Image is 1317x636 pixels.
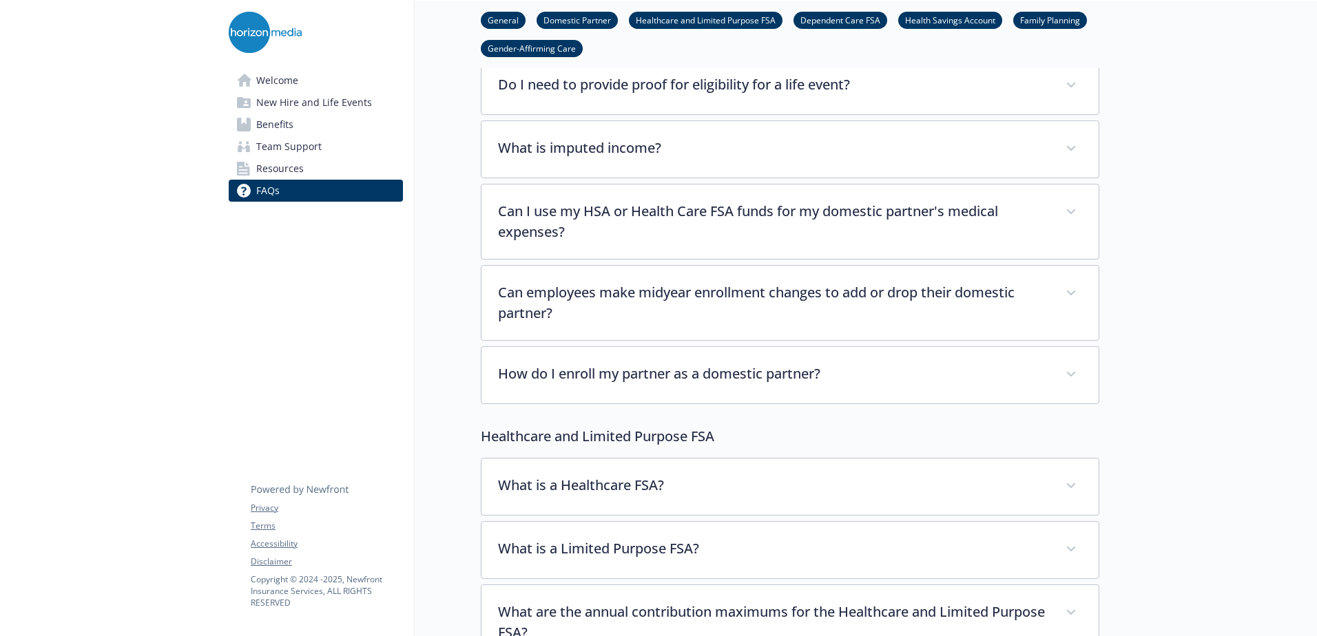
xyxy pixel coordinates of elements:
p: Healthcare and Limited Purpose FSA [481,426,1099,447]
span: Team Support [256,136,322,158]
a: Healthcare and Limited Purpose FSA [629,13,782,26]
div: What is a Healthcare FSA? [481,458,1099,515]
span: FAQs [256,180,280,202]
a: Domestic Partner [537,13,618,26]
a: Dependent Care FSA [794,13,887,26]
p: What is a Limited Purpose FSA? [498,538,1049,559]
div: What is a Limited Purpose FSA? [481,522,1099,578]
a: Accessibility [251,538,402,550]
span: Resources [256,158,304,180]
p: Can I use my HSA or Health Care FSA funds for my domestic partner's medical expenses? [498,201,1049,242]
p: Copyright © 2024 - 2025 , Newfront Insurance Services, ALL RIGHTS RESERVED [251,573,402,608]
a: Terms [251,520,402,532]
a: Welcome [229,70,403,92]
a: Benefits [229,114,403,136]
a: Family Planning [1013,13,1087,26]
a: New Hire and Life Events [229,92,403,114]
div: Can employees make midyear enrollment changes to add or drop their domestic partner? [481,266,1099,340]
p: Can employees make midyear enrollment changes to add or drop their domestic partner? [498,282,1049,324]
span: New Hire and Life Events [256,92,372,114]
span: Welcome [256,70,298,92]
a: FAQs [229,180,403,202]
a: Privacy [251,502,402,514]
p: What is imputed income? [498,138,1049,158]
p: Do I need to provide proof for eligibility for a life event? [498,74,1049,95]
a: General [481,13,526,26]
div: How do I enroll my partner as a domestic partner? [481,347,1099,403]
a: Disclaimer [251,555,402,568]
div: Can I use my HSA or Health Care FSA funds for my domestic partner's medical expenses? [481,184,1099,259]
span: Benefits [256,114,293,136]
p: How do I enroll my partner as a domestic partner? [498,363,1049,384]
div: Do I need to provide proof for eligibility for a life event? [481,58,1099,114]
a: Gender-Affirming Care [481,41,583,54]
p: What is a Healthcare FSA? [498,475,1049,496]
a: Resources [229,158,403,180]
a: Health Savings Account [898,13,1002,26]
div: What is imputed income? [481,121,1099,178]
a: Team Support [229,136,403,158]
